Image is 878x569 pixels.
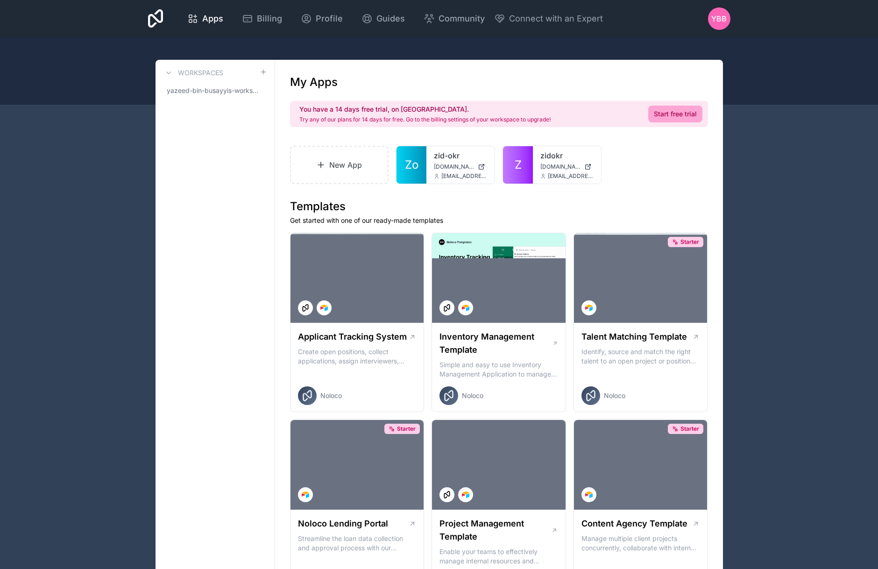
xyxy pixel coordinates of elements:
h3: Workspaces [178,68,223,78]
p: Simple and easy to use Inventory Management Application to manage your stock, orders and Manufact... [439,360,558,379]
span: Noloco [462,391,483,400]
a: Start free trial [648,106,702,122]
h1: Talent Matching Template [581,330,687,343]
img: Airtable Logo [462,304,469,312]
span: Noloco [604,391,625,400]
p: Manage multiple client projects concurrently, collaborate with internal and external stakeholders... [581,534,700,553]
a: New App [290,146,389,184]
span: [DOMAIN_NAME] [434,163,474,171]
p: Streamline the loan data collection and approval process with our Lending Portal template. [298,534,417,553]
a: Workspaces [163,67,223,78]
span: Apps [202,12,223,25]
span: Starter [680,425,699,433]
img: Airtable Logo [462,491,469,498]
a: Billing [234,8,290,29]
span: Guides [376,12,405,25]
h1: Noloco Lending Portal [298,517,388,530]
img: Airtable Logo [302,491,309,498]
span: Noloco [320,391,342,400]
a: Apps [180,8,231,29]
img: Airtable Logo [320,304,328,312]
span: [DOMAIN_NAME] [540,163,581,171]
p: Create open positions, collect applications, assign interviewers, centralise candidate feedback a... [298,347,417,366]
p: Get started with one of our ready-made templates [290,216,708,225]
span: Billing [257,12,282,25]
a: zidokr [540,150,594,161]
a: Profile [293,8,350,29]
a: Zo [397,146,426,184]
a: [DOMAIN_NAME] [434,163,487,171]
a: Guides [354,8,412,29]
span: Zo [405,157,418,172]
a: [DOMAIN_NAME] [540,163,594,171]
a: zid-okr [434,150,487,161]
p: Enable your teams to effectively manage internal resources and execute client projects on time. [439,547,558,566]
p: Try any of our plans for 14 days for free. Go to the billing settings of your workspace to upgrade! [299,116,551,123]
span: yazeed-bin-busayyis-workspace [167,86,260,95]
button: Connect with an Expert [494,12,603,25]
span: Profile [316,12,343,25]
h1: Project Management Template [439,517,551,543]
span: [EMAIL_ADDRESS][DOMAIN_NAME] [548,172,594,180]
span: Starter [680,238,699,246]
h1: My Apps [290,75,338,90]
img: Airtable Logo [585,491,593,498]
a: Z [503,146,533,184]
h1: Inventory Management Template [439,330,552,356]
h1: Applicant Tracking System [298,330,407,343]
h1: Content Agency Template [581,517,687,530]
span: Community [439,12,485,25]
span: [EMAIL_ADDRESS][DOMAIN_NAME] [441,172,487,180]
span: Connect with an Expert [509,12,603,25]
h2: You have a 14 days free trial, on [GEOGRAPHIC_DATA]. [299,105,551,114]
img: Airtable Logo [585,304,593,312]
h1: Templates [290,199,708,214]
a: Community [416,8,492,29]
a: yazeed-bin-busayyis-workspace [163,82,267,99]
span: YBB [711,13,727,24]
p: Identify, source and match the right talent to an open project or position with our Talent Matchi... [581,347,700,366]
span: Starter [397,425,416,433]
span: Z [515,157,522,172]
